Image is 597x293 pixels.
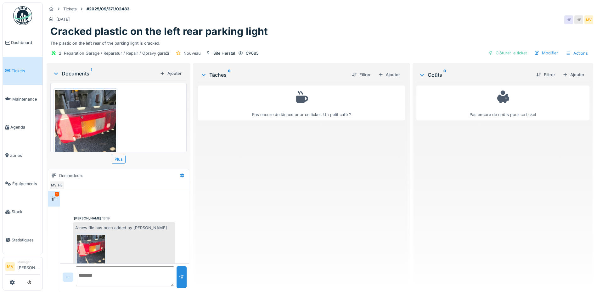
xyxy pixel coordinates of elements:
div: Clôturer le ticket [486,49,529,57]
div: Manager [17,260,40,264]
img: wl0bfoncas92lxewu5sl5iqzaw9l [77,235,105,266]
div: Modifier [532,49,560,57]
div: Actions [563,49,591,58]
div: Site Herstal [213,50,235,56]
div: Ajouter [376,70,403,79]
span: Zones [10,152,40,158]
img: wl0bfoncas92lxewu5sl5iqzaw9l [55,90,116,171]
a: Maintenance [3,85,42,113]
sup: 0 [228,71,231,79]
div: HE [564,15,573,24]
span: Équipements [12,181,40,187]
div: 13:19 [102,216,110,221]
a: MV Manager[PERSON_NAME] [5,260,40,275]
div: Demandeurs [59,173,83,179]
strong: #2025/09/371/02483 [84,6,132,12]
div: The plastic on the left rear of the parking light is cracked. [50,38,589,46]
div: [DATE] [56,16,70,22]
div: Pas encore de tâches pour ce ticket. Un petit café ? [202,88,401,118]
div: Filtrer [349,70,373,79]
div: Ajouter [560,70,587,79]
a: Dashboard [3,29,42,57]
span: Statistiques [12,237,40,243]
li: [PERSON_NAME] [17,260,40,273]
div: 2. Réparation Garage / Reparatur / Repair / Opravy garáží [59,50,169,56]
a: Équipements [3,169,42,198]
a: Agenda [3,113,42,141]
div: Nouveau [183,50,201,56]
div: Pas encore de coûts pour ce ticket [420,88,585,118]
a: Zones [3,141,42,170]
sup: 1 [91,70,92,77]
div: MV [49,181,58,190]
span: Maintenance [12,96,40,102]
div: HE [574,15,583,24]
a: Tickets [3,57,42,85]
sup: 0 [443,71,446,79]
span: Stock [12,209,40,215]
div: Ajouter [157,69,184,78]
div: MV [584,15,593,24]
div: Tâches [200,71,347,79]
div: HE [56,181,65,190]
span: Agenda [10,124,40,130]
img: Badge_color-CXgf-gQk.svg [13,6,32,25]
div: 1 [55,192,59,196]
li: MV [5,262,15,271]
div: A new file has been added by [PERSON_NAME] [73,222,175,279]
div: Filtrer [534,70,558,79]
h1: Cracked plastic on the left rear parking light [50,25,268,37]
span: Tickets [12,68,40,74]
a: Stock [3,198,42,226]
span: Dashboard [11,40,40,46]
div: [PERSON_NAME] [74,216,101,221]
div: Tickets [63,6,77,12]
div: CP085 [246,50,259,56]
div: Documents [53,70,157,77]
div: Plus [112,155,126,164]
div: Coûts [419,71,531,79]
a: Statistiques [3,226,42,254]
